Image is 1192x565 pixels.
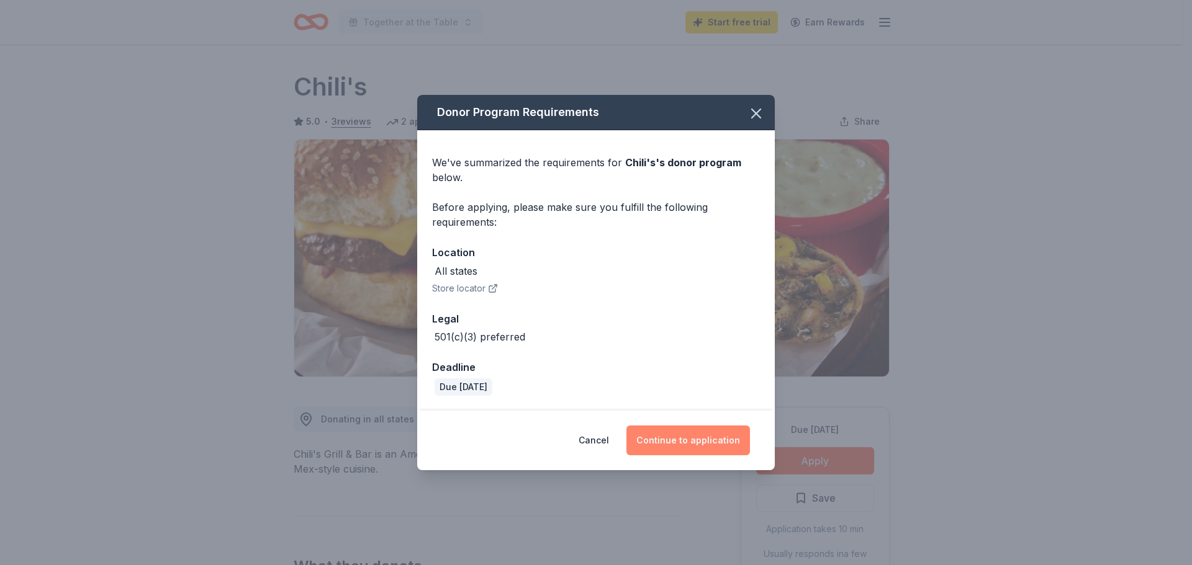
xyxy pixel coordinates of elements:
div: Location [432,244,760,260]
div: Legal [432,311,760,327]
span: Chili's 's donor program [625,156,741,169]
div: Before applying, please make sure you fulfill the following requirements: [432,200,760,229]
button: Cancel [579,425,609,455]
div: Due [DATE] [435,378,492,396]
div: Deadline [432,359,760,375]
div: All states [435,264,477,278]
div: We've summarized the requirements for below. [432,155,760,185]
div: 501(c)(3) preferred [435,329,525,344]
button: Store locator [432,281,498,296]
button: Continue to application [626,425,750,455]
div: Donor Program Requirements [417,95,775,130]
